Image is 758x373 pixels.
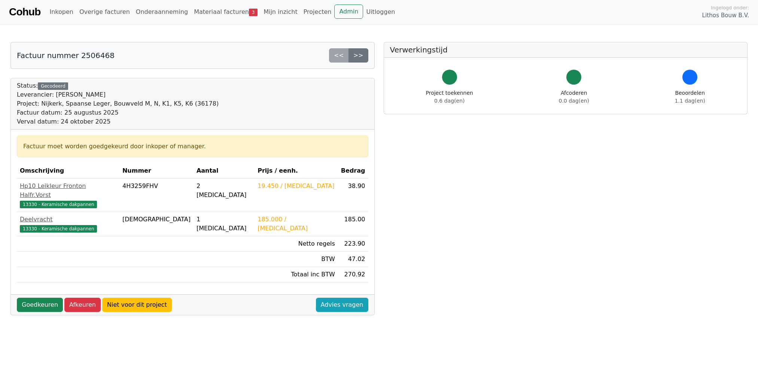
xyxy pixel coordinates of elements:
[363,4,398,19] a: Uitloggen
[20,182,116,209] a: Hp10 Leikleur Fronton Halfr.Vorst13330 - Keramische dakpannen
[255,163,338,179] th: Prijs / eenh.
[338,267,368,282] td: 270.92
[338,212,368,236] td: 185.00
[675,89,705,105] div: Beoordelen
[17,163,119,179] th: Omschrijving
[338,163,368,179] th: Bedrag
[194,163,255,179] th: Aantal
[20,215,116,233] a: Deelvracht13330 - Keramische dakpannen
[17,81,219,126] div: Status:
[20,182,116,200] div: Hp10 Leikleur Fronton Halfr.Vorst
[702,11,749,20] span: Lithos Bouw B.V.
[119,212,194,236] td: [DEMOGRAPHIC_DATA]
[258,215,335,233] div: 185.000 / [MEDICAL_DATA]
[338,179,368,212] td: 38.90
[338,252,368,267] td: 47.02
[17,298,63,312] a: Goedkeuren
[249,9,258,16] span: 3
[46,4,76,19] a: Inkopen
[197,182,252,200] div: 2 [MEDICAL_DATA]
[17,108,219,117] div: Factuur datum: 25 augustus 2025
[17,99,219,108] div: Project: Nijkerk, Spaanse Leger, Bouwveld M, N, K1, K5, K6 (36178)
[64,298,101,312] a: Afkeuren
[261,4,301,19] a: Mijn inzicht
[17,90,219,99] div: Leverancier: [PERSON_NAME]
[348,48,368,63] a: >>
[258,182,335,191] div: 19.450 / [MEDICAL_DATA]
[301,4,335,19] a: Projecten
[23,142,362,151] div: Factuur moet worden goedgekeurd door inkoper of manager.
[559,89,589,105] div: Afcoderen
[20,215,116,224] div: Deelvracht
[102,298,172,312] a: Niet voor dit project
[255,267,338,282] td: Totaal inc BTW
[559,98,589,104] span: 0.0 dag(en)
[316,298,368,312] a: Advies vragen
[675,98,705,104] span: 1.1 dag(en)
[133,4,191,19] a: Onderaanneming
[9,3,40,21] a: Cohub
[434,98,465,104] span: 0.6 dag(en)
[17,51,115,60] h5: Factuur nummer 2506468
[20,201,97,208] span: 13330 - Keramische dakpannen
[119,163,194,179] th: Nummer
[20,225,97,233] span: 13330 - Keramische dakpannen
[76,4,133,19] a: Overige facturen
[334,4,363,19] a: Admin
[38,82,68,90] div: Gecodeerd
[191,4,261,19] a: Materiaal facturen3
[426,89,473,105] div: Project toekennen
[338,236,368,252] td: 223.90
[119,179,194,212] td: 4H3259FHV
[711,4,749,11] span: Ingelogd onder:
[197,215,252,233] div: 1 [MEDICAL_DATA]
[255,252,338,267] td: BTW
[390,45,742,54] h5: Verwerkingstijd
[255,236,338,252] td: Netto regels
[17,117,219,126] div: Verval datum: 24 oktober 2025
